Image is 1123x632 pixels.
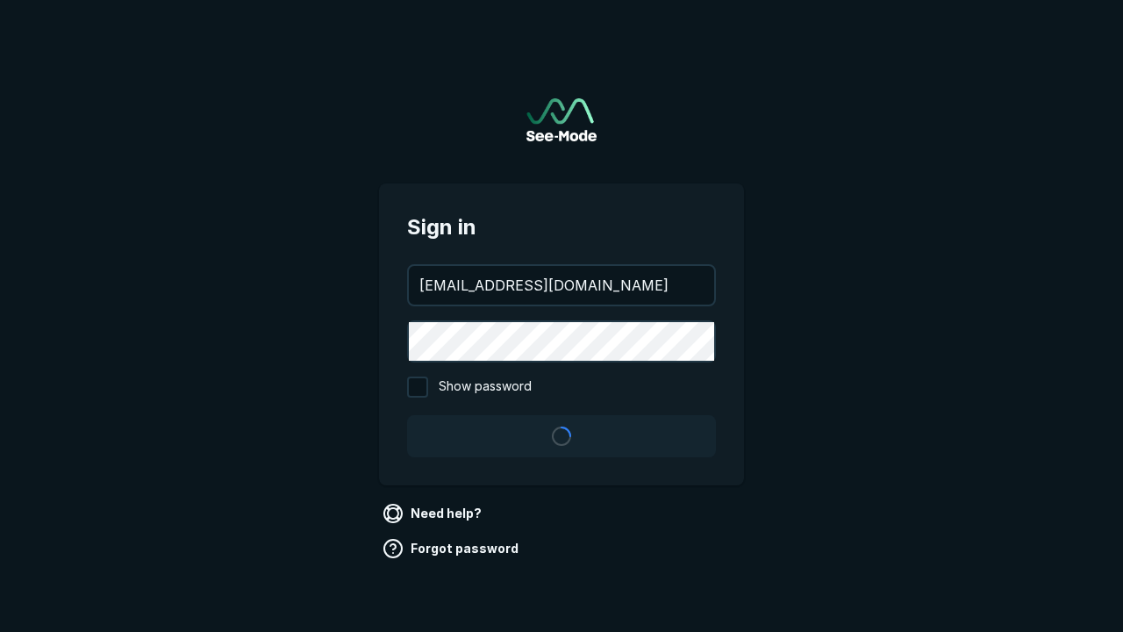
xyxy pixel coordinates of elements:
span: Sign in [407,212,716,243]
input: your@email.com [409,266,714,305]
a: Forgot password [379,535,526,563]
a: Go to sign in [526,98,597,141]
span: Show password [439,377,532,398]
img: See-Mode Logo [526,98,597,141]
a: Need help? [379,499,489,528]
